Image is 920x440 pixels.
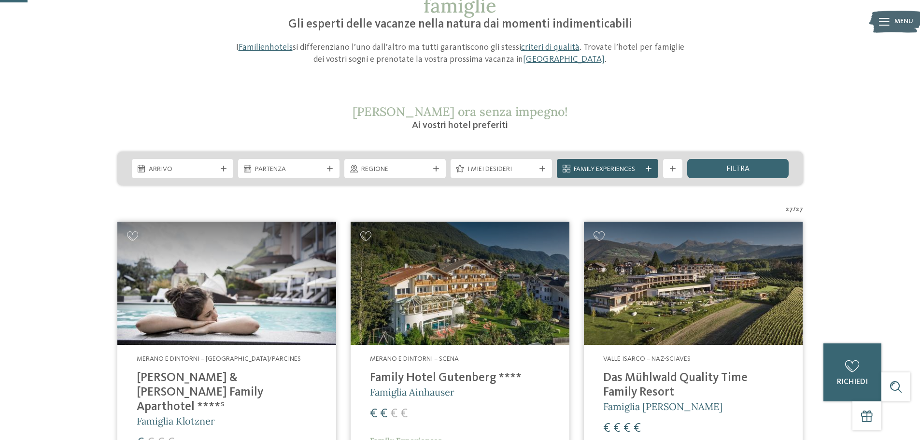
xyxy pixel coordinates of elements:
span: Famiglia [PERSON_NAME] [603,400,722,412]
span: Famiglia Klotzner [137,415,215,427]
span: Merano e dintorni – Scena [370,355,459,362]
span: € [603,422,610,435]
span: Regione [361,165,429,174]
h4: Das Mühlwald Quality Time Family Resort [603,371,783,400]
span: Arrivo [149,165,216,174]
span: I miei desideri [467,165,535,174]
span: 27 [786,205,793,214]
span: € [613,422,621,435]
span: € [380,408,387,420]
a: criteri di qualità [521,43,580,52]
img: Cercate un hotel per famiglie? Qui troverete solo i migliori! [584,222,803,345]
span: Ai vostri hotel preferiti [412,121,508,130]
span: Family Experiences [574,165,641,174]
a: Familienhotels [239,43,293,52]
span: € [390,408,397,420]
span: filtra [726,165,750,173]
span: € [400,408,408,420]
img: Family Hotel Gutenberg **** [351,222,569,345]
span: 27 [796,205,803,214]
a: richiedi [823,343,881,401]
p: I si differenziano l’uno dall’altro ma tutti garantiscono gli stessi . Trovate l’hotel per famigl... [231,42,690,66]
a: [GEOGRAPHIC_DATA] [523,55,605,64]
span: / [793,205,796,214]
span: [PERSON_NAME] ora senza impegno! [353,104,568,119]
h4: [PERSON_NAME] & [PERSON_NAME] Family Aparthotel ****ˢ [137,371,317,414]
span: Partenza [255,165,323,174]
span: € [634,422,641,435]
span: Merano e dintorni – [GEOGRAPHIC_DATA]/Parcines [137,355,301,362]
span: € [623,422,631,435]
span: richiedi [837,378,868,386]
span: € [370,408,377,420]
h4: Family Hotel Gutenberg **** [370,371,550,385]
span: Valle Isarco – Naz-Sciaves [603,355,691,362]
span: Famiglia Ainhauser [370,386,454,398]
img: Cercate un hotel per famiglie? Qui troverete solo i migliori! [117,222,336,345]
span: Gli esperti delle vacanze nella natura dai momenti indimenticabili [288,18,632,30]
